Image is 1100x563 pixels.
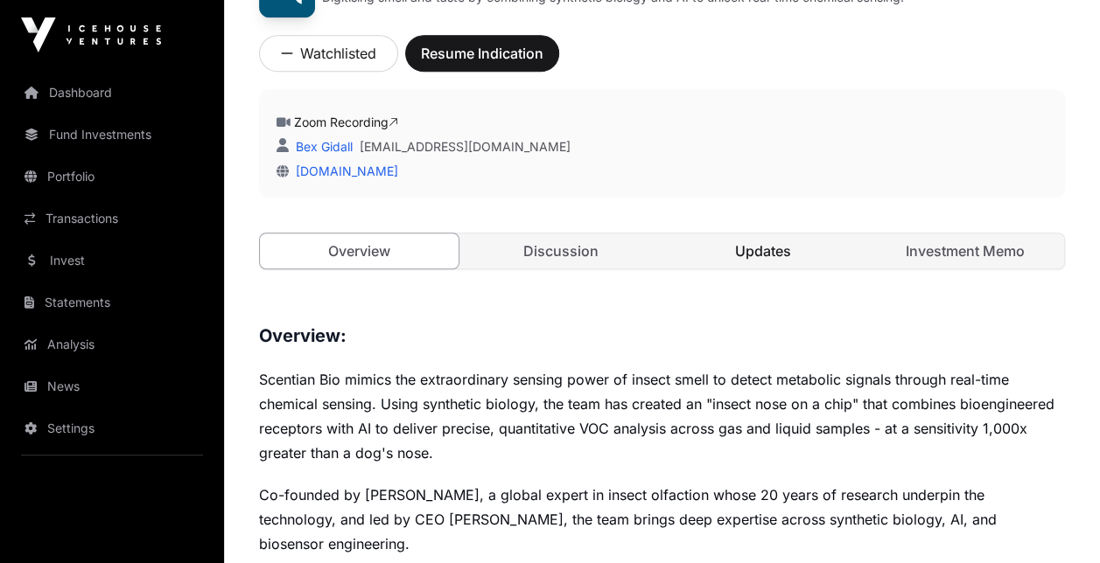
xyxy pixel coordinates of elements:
iframe: Chat Widget [1012,479,1100,563]
a: Investment Memo [865,233,1064,268]
a: Overview [259,233,459,269]
a: Fund Investments [14,115,210,154]
a: Bex Gidall [292,139,353,154]
img: Icehouse Ventures Logo [21,17,161,52]
a: [EMAIL_ADDRESS][DOMAIN_NAME] [360,138,571,156]
button: Watchlisted [259,35,398,72]
a: Settings [14,409,210,448]
a: Zoom Recording [294,115,398,129]
span: Resume Indication [421,43,543,64]
a: [DOMAIN_NAME] [289,163,398,178]
nav: Tabs [260,233,1064,268]
a: Analysis [14,325,210,364]
a: Invest [14,241,210,280]
a: Discussion [462,233,661,268]
a: Portfolio [14,157,210,196]
a: Transactions [14,199,210,238]
h3: Overview: [259,322,1065,350]
a: Updates [664,233,863,268]
a: Statements [14,283,210,322]
a: Dashboard [14,73,210,112]
p: Co-founded by [PERSON_NAME], a global expert in insect olfaction whose 20 years of research under... [259,483,1065,556]
p: Scentian Bio mimics the extraordinary sensing power of insect smell to detect metabolic signals t... [259,367,1065,465]
a: Resume Indication [405,52,559,70]
button: Resume Indication [405,35,559,72]
a: News [14,367,210,406]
